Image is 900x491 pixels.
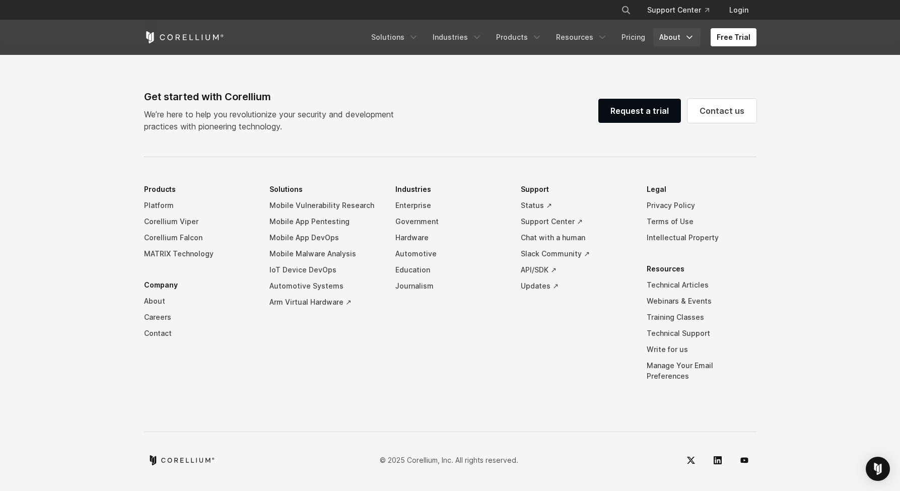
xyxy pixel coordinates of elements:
a: Manage Your Email Preferences [647,358,756,384]
a: Pricing [615,28,651,46]
a: Mobile Vulnerability Research [269,197,379,214]
a: Corellium Viper [144,214,254,230]
a: Support Center [639,1,717,19]
div: Get started with Corellium [144,89,402,104]
a: Automotive [395,246,505,262]
a: Contact [144,325,254,341]
a: Technical Support [647,325,756,341]
a: IoT Device DevOps [269,262,379,278]
a: Hardware [395,230,505,246]
a: LinkedIn [706,448,730,472]
a: Intellectual Property [647,230,756,246]
a: Slack Community ↗ [521,246,631,262]
a: YouTube [732,448,756,472]
a: Write for us [647,341,756,358]
div: Navigation Menu [609,1,756,19]
div: Navigation Menu [365,28,756,46]
a: Updates ↗ [521,278,631,294]
a: Resources [550,28,613,46]
a: Webinars & Events [647,293,756,309]
a: Solutions [365,28,425,46]
a: Chat with a human [521,230,631,246]
div: Open Intercom Messenger [866,457,890,481]
a: Contact us [687,99,756,123]
a: Login [721,1,756,19]
a: Journalism [395,278,505,294]
a: Mobile App Pentesting [269,214,379,230]
a: Twitter [679,448,703,472]
a: Mobile App DevOps [269,230,379,246]
a: Free Trial [711,28,756,46]
a: Education [395,262,505,278]
a: Government [395,214,505,230]
a: Training Classes [647,309,756,325]
a: About [653,28,701,46]
a: About [144,293,254,309]
a: Privacy Policy [647,197,756,214]
a: Corellium Falcon [144,230,254,246]
a: Products [490,28,548,46]
button: Search [617,1,635,19]
a: Status ↗ [521,197,631,214]
a: Careers [144,309,254,325]
a: Terms of Use [647,214,756,230]
a: Corellium home [148,455,215,465]
p: © 2025 Corellium, Inc. All rights reserved. [380,455,518,465]
a: Platform [144,197,254,214]
a: Request a trial [598,99,681,123]
a: Support Center ↗ [521,214,631,230]
a: Corellium Home [144,31,224,43]
a: Enterprise [395,197,505,214]
a: Arm Virtual Hardware ↗ [269,294,379,310]
a: MATRIX Technology [144,246,254,262]
a: API/SDK ↗ [521,262,631,278]
a: Industries [427,28,488,46]
a: Technical Articles [647,277,756,293]
a: Mobile Malware Analysis [269,246,379,262]
a: Automotive Systems [269,278,379,294]
p: We’re here to help you revolutionize your security and development practices with pioneering tech... [144,108,402,132]
div: Navigation Menu [144,181,756,399]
